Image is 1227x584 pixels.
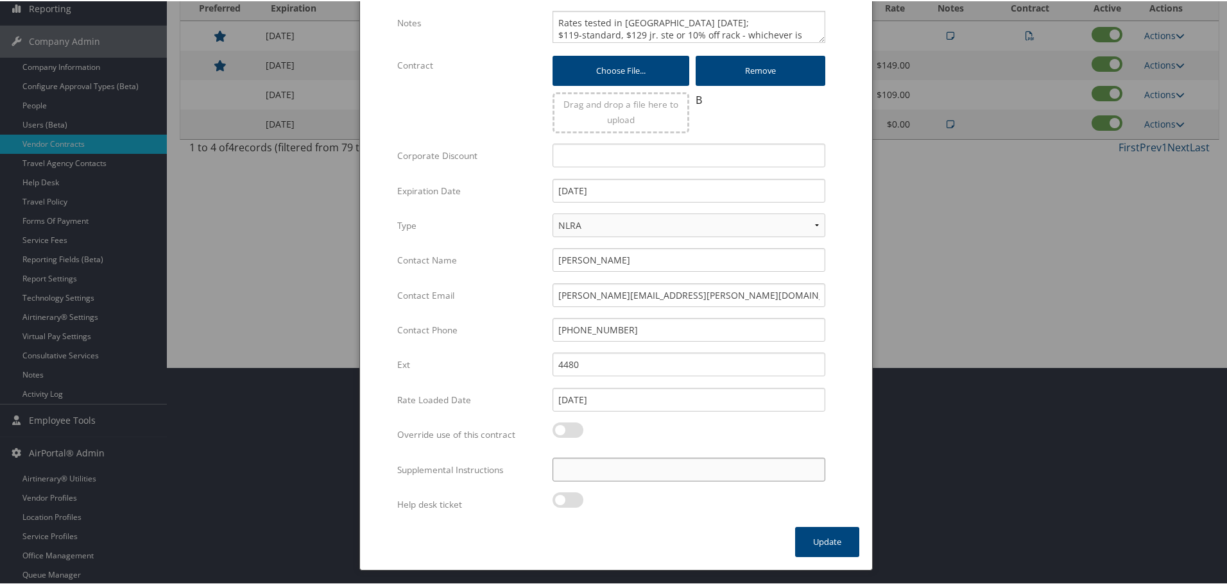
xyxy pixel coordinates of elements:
label: Notes [397,10,543,34]
label: Override use of this contract [397,421,543,446]
button: Remove [696,54,825,85]
span: Drag and drop a file here to upload [563,97,678,124]
label: Help desk ticket [397,491,543,515]
label: Type [397,212,543,237]
label: Expiration Date [397,178,543,202]
button: Update [795,526,859,556]
label: Contact Email [397,282,543,306]
label: Corporate Discount [397,142,543,167]
label: Ext [397,351,543,376]
label: Contact Name [397,247,543,271]
input: (___) ___-____ [553,317,825,340]
label: Contact Phone [397,317,543,341]
label: Rate Loaded Date [397,387,543,411]
div: B [696,91,825,106]
label: Contract [397,52,543,76]
label: Supplemental Instructions [397,456,543,481]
